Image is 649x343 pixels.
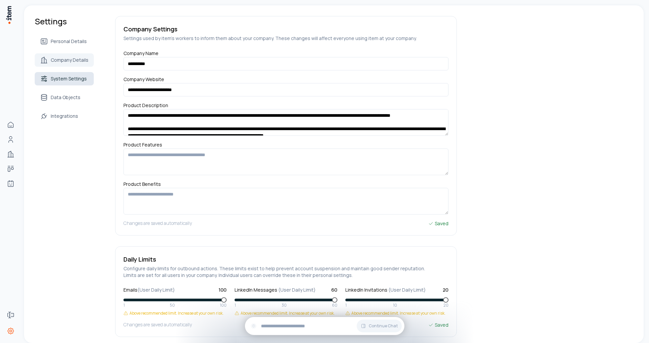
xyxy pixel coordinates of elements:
button: Continue Chat [357,320,402,332]
span: Above recommended limit. Increase at your own risk. [129,311,224,316]
label: Product Benefits [123,181,161,190]
span: 10 [393,303,397,308]
a: deals [4,162,17,176]
span: Above recommended limit. Increase at your own risk. [241,311,335,316]
span: 100 [219,287,227,293]
label: Emails [123,287,175,293]
label: Product Description [123,102,168,111]
span: Continue Chat [369,323,398,329]
div: Saved [428,321,448,329]
a: Forms [4,308,17,322]
span: Above recommended limit. Increase at your own risk. [351,311,445,316]
a: Integrations [35,109,94,123]
h5: Company Settings [123,24,448,34]
a: Contacts [4,133,17,146]
span: (User Daily Limit) [137,287,175,293]
span: 30 [282,303,287,308]
a: Home [4,118,17,131]
span: 1 [123,303,125,308]
h5: Daily Limits [123,255,448,264]
label: Company Name [123,50,158,59]
span: 50 [170,303,175,308]
span: 20 [443,303,448,308]
a: Companies [4,147,17,161]
span: 1 [345,303,347,308]
h5: Configure daily limits for outbound actions. These limits exist to help prevent account suspensio... [123,265,448,279]
label: Company Website [123,76,164,85]
span: System Settings [51,75,87,82]
span: (User Daily Limit) [278,287,316,293]
span: Data Objects [51,94,80,101]
span: Integrations [51,113,78,119]
span: 20 [443,287,448,293]
span: Company Details [51,57,88,63]
span: 60 [332,303,337,308]
div: Saved [428,220,448,227]
label: LinkedIn Invitations [345,287,426,293]
label: Product Features [123,141,162,152]
label: LinkedIn Messages [235,287,316,293]
span: 1 [235,303,236,308]
div: Continue Chat [245,317,404,335]
a: Data Objects [35,91,94,104]
span: 100 [220,303,227,308]
span: 60 [331,287,337,293]
h5: Changes are saved automatically [123,321,192,329]
h1: Settings [35,16,94,27]
a: Personal Details [35,35,94,48]
h5: Changes are saved automatically [123,220,192,227]
a: Settings [4,324,17,338]
img: Item Brain Logo [5,5,12,24]
a: Company Details [35,53,94,67]
span: Personal Details [51,38,87,45]
h5: Settings used by item's workers to inform them about your company. These changes will affect ever... [123,35,448,42]
a: Agents [4,177,17,190]
span: (User Daily Limit) [388,287,426,293]
a: System Settings [35,72,94,85]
